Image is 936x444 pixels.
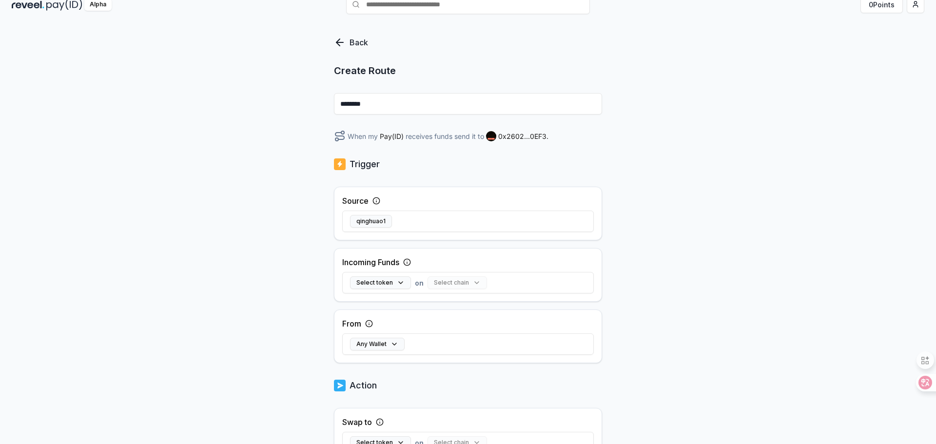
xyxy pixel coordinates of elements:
[350,379,377,392] p: Action
[350,215,392,228] button: qinghuao1
[342,416,372,428] label: Swap to
[334,64,602,77] p: Create Route
[334,130,602,142] div: When my receives funds send it to
[498,131,548,141] span: 0x2602...0EF3 .
[350,338,405,350] button: Any Wallet
[415,278,424,288] span: on
[350,37,368,48] p: Back
[342,318,361,329] label: From
[380,131,404,141] span: Pay(ID)
[342,256,399,268] label: Incoming Funds
[350,276,411,289] button: Select token
[334,157,346,171] img: logo
[342,195,369,207] label: Source
[350,157,380,171] p: Trigger
[334,379,346,392] img: logo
